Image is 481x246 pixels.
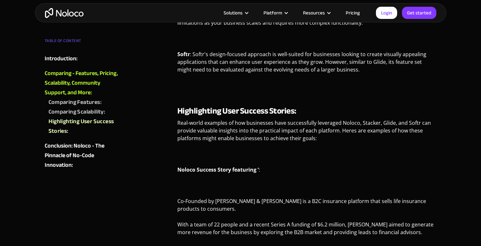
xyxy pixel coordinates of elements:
a: Highlighting User Success Stories: [49,117,122,136]
div: TABLE OF CONTENT [45,36,122,49]
div: Platform [263,9,282,17]
p: ‍ [177,182,437,194]
a: Introduction: [45,54,122,64]
a: Comparing - Features, Pricing, Scalability, Community Support, and More: [45,69,122,98]
strong: Noloco Success Story featuring ’ [177,166,259,173]
a: Comparing Scalability: [49,107,122,117]
a: Comparing Features: [49,98,122,107]
div: Introduction: [45,54,77,64]
p: : [177,166,437,178]
a: Login [376,7,397,19]
a: Get started [402,7,436,19]
p: : Softr's design-focused approach is well-suited for businesses looking to create visually appeal... [177,50,437,78]
p: ‍ [177,35,437,47]
div: Solutions [224,9,243,17]
a: Conclusion: Noloco - The Pinnacle of No-Code Innovation: [45,141,122,170]
div: Comparing Scalability: [49,107,105,117]
p: ‍ [177,81,437,94]
div: Comparing Features: [49,98,102,107]
div: Platform [255,9,295,17]
strong: Highlighting User Success Stories: [177,103,296,119]
p: Real-world examples of how businesses have successfully leveraged Noloco, Stacker, Glide, and Sof... [177,119,437,147]
p: ‍ [177,150,437,163]
strong: Softr [177,51,190,58]
div: Resources [295,9,338,17]
p: Co-Founded by [PERSON_NAME] & [PERSON_NAME] is a B2C insurance platform that sells life insurance... [177,197,437,217]
a: home [45,8,84,18]
a: Pricing [338,9,368,17]
div: Resources [303,9,325,17]
p: With a team of 22 people and a recent Series A funding of $6.2 million, [PERSON_NAME] aimed to ge... [177,221,437,241]
div: Solutions [216,9,255,17]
